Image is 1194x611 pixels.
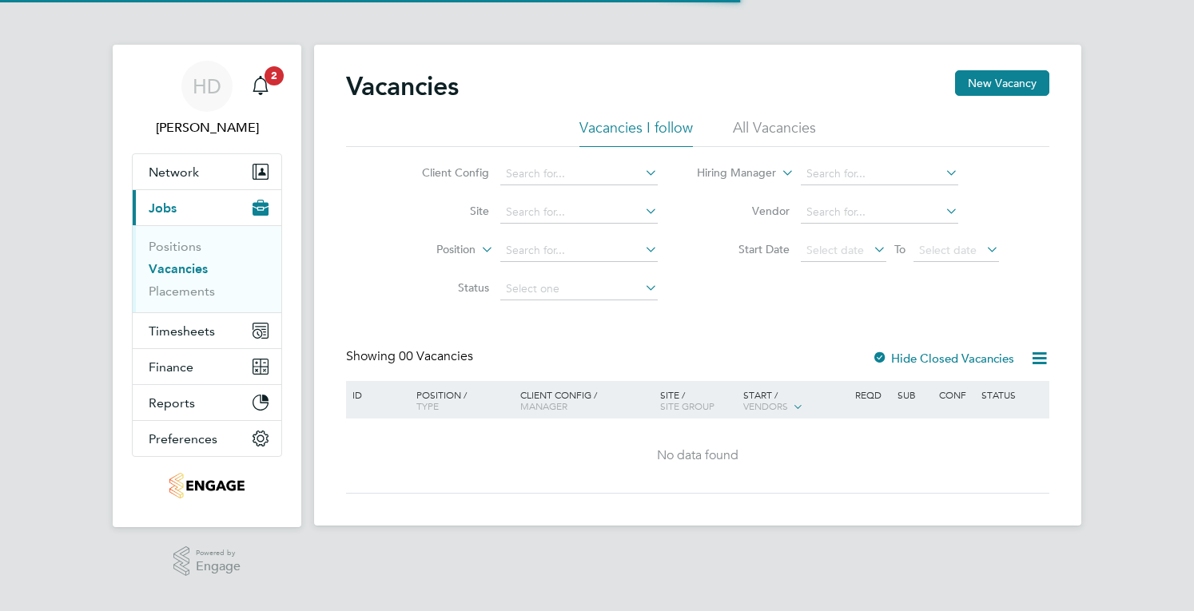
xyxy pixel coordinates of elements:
[133,225,281,312] div: Jobs
[872,351,1014,366] label: Hide Closed Vacancies
[955,70,1049,96] button: New Vacancy
[265,66,284,85] span: 2
[516,381,656,419] div: Client Config /
[890,239,910,260] span: To
[133,154,281,189] button: Network
[133,385,281,420] button: Reports
[149,239,201,254] a: Positions
[500,240,658,262] input: Search for...
[196,560,241,573] span: Engage
[656,381,740,419] div: Site /
[113,45,301,527] nav: Main navigation
[149,200,177,216] span: Jobs
[404,381,516,419] div: Position /
[977,381,1047,408] div: Status
[132,61,282,137] a: HD[PERSON_NAME]
[416,399,439,412] span: Type
[743,399,788,412] span: Vendors
[500,201,658,224] input: Search for...
[149,165,199,180] span: Network
[684,165,776,181] label: Hiring Manager
[193,76,221,97] span: HD
[397,165,489,180] label: Client Config
[520,399,567,412] span: Manager
[173,546,241,577] a: Powered byEngage
[399,348,473,364] span: 00 Vacancies
[500,278,658,300] input: Select one
[397,280,489,295] label: Status
[346,348,476,365] div: Showing
[169,473,244,498] img: tribuildsolutions-logo-retina.png
[149,359,193,375] span: Finance
[935,381,977,408] div: Conf
[739,381,851,421] div: Start /
[851,381,893,408] div: Reqd
[806,243,864,257] span: Select date
[698,204,790,218] label: Vendor
[733,118,816,147] li: All Vacancies
[149,323,215,339] span: Timesheets
[133,190,281,225] button: Jobs
[348,381,404,408] div: ID
[245,61,277,112] a: 2
[801,163,958,185] input: Search for...
[660,399,714,412] span: Site Group
[132,473,282,498] a: Go to home page
[384,242,476,258] label: Position
[149,284,215,299] a: Placements
[133,313,281,348] button: Timesheets
[698,242,790,256] label: Start Date
[500,163,658,185] input: Search for...
[133,421,281,456] button: Preferences
[196,546,241,560] span: Powered by
[132,118,282,137] span: Holly Dunnage
[801,201,958,224] input: Search for...
[397,204,489,218] label: Site
[346,70,459,102] h2: Vacancies
[133,349,281,384] button: Finance
[348,447,1047,464] div: No data found
[149,261,208,276] a: Vacancies
[919,243,977,257] span: Select date
[149,431,217,446] span: Preferences
[149,395,195,411] span: Reports
[894,381,935,408] div: Sub
[579,118,693,147] li: Vacancies I follow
